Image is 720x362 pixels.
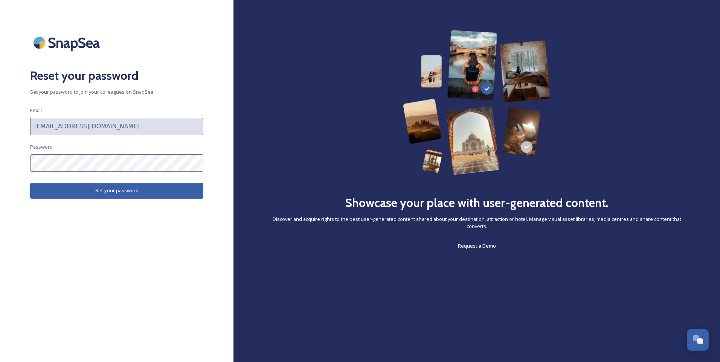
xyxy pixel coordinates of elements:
[458,241,496,250] a: Request a Demo
[345,194,609,212] h2: Showcase your place with user-generated content.
[30,107,42,114] span: Email
[30,67,203,85] h2: Reset your password
[30,143,53,151] span: Password
[687,329,709,351] button: Open Chat
[30,30,105,55] img: SnapSea Logo
[30,88,203,96] span: Set your password to join your colleagues on SnapSea
[264,216,690,230] span: Discover and acquire rights to the best user-generated content shared about your destination, att...
[30,183,203,198] button: Set your password
[403,30,551,175] img: 63b42ca75bacad526042e722_Group%20154-p-800.png
[458,242,496,249] span: Request a Demo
